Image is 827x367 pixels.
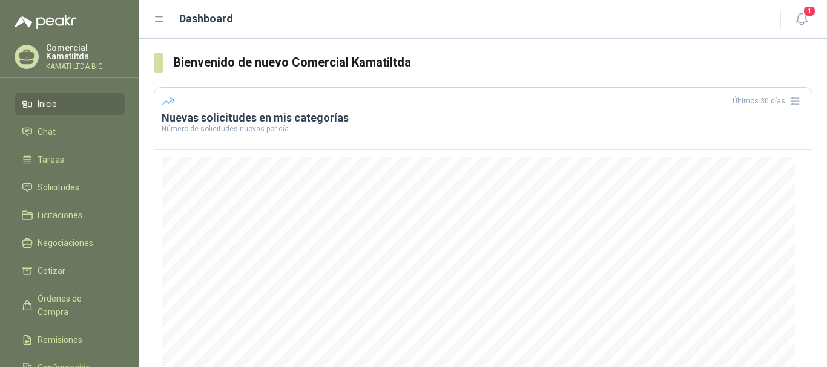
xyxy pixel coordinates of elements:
h1: Dashboard [179,10,233,27]
span: Cotizar [38,264,65,278]
a: Tareas [15,148,125,171]
a: Remisiones [15,328,125,351]
span: Remisiones [38,333,82,346]
span: Tareas [38,153,64,166]
a: Negociaciones [15,232,125,255]
a: Licitaciones [15,204,125,227]
h3: Nuevas solicitudes en mis categorías [162,111,805,125]
a: Cotizar [15,259,125,282]
span: Solicitudes [38,181,79,194]
button: 1 [791,8,812,30]
p: Número de solicitudes nuevas por día [162,125,805,132]
p: Comercial Kamatiltda [46,44,125,60]
span: Órdenes de Compra [38,292,113,319]
img: Logo peakr [15,15,76,29]
span: Licitaciones [38,209,82,222]
div: Últimos 30 días [733,91,805,111]
span: Negociaciones [38,236,93,250]
p: KAMATI LTDA BIC [46,63,125,70]
a: Órdenes de Compra [15,287,125,323]
h3: Bienvenido de nuevo Comercial Kamatiltda [173,53,812,72]
a: Inicio [15,93,125,115]
span: Inicio [38,97,57,111]
a: Chat [15,120,125,143]
a: Solicitudes [15,176,125,199]
span: 1 [803,5,816,17]
span: Chat [38,125,56,138]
